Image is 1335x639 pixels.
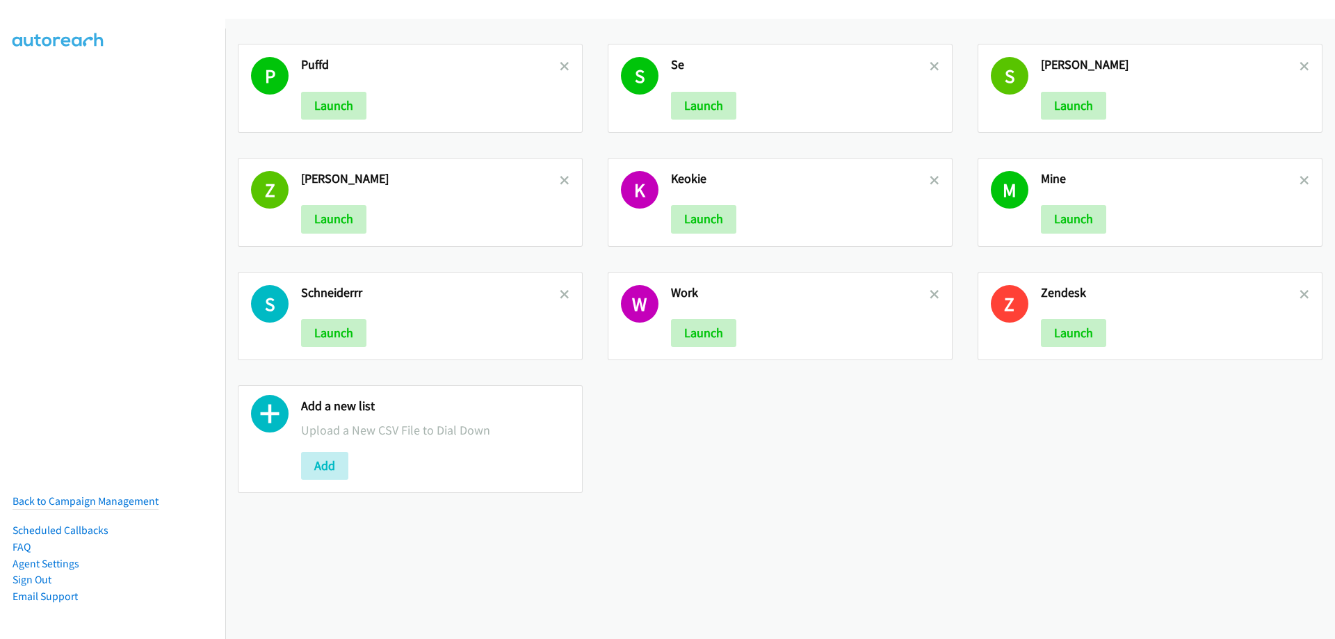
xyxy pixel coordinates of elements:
[301,171,560,187] h2: [PERSON_NAME]
[1041,92,1106,120] button: Launch
[13,524,108,537] a: Scheduled Callbacks
[671,285,930,301] h2: Work
[1041,285,1300,301] h2: Zendesk
[251,285,289,323] h1: S
[301,319,366,347] button: Launch
[991,171,1028,209] h1: M
[621,171,658,209] h1: K
[671,171,930,187] h2: Keokie
[301,57,560,73] h2: Puffd
[251,171,289,209] h1: Z
[13,573,51,586] a: Sign Out
[13,494,159,508] a: Back to Campaign Management
[991,57,1028,95] h1: S
[621,57,658,95] h1: S
[621,285,658,323] h1: W
[1041,171,1300,187] h2: Mine
[13,540,31,553] a: FAQ
[13,557,79,570] a: Agent Settings
[671,205,736,233] button: Launch
[671,92,736,120] button: Launch
[1041,57,1300,73] h2: [PERSON_NAME]
[301,452,348,480] button: Add
[1041,205,1106,233] button: Launch
[671,57,930,73] h2: Se
[13,590,78,603] a: Email Support
[251,57,289,95] h1: P
[1041,319,1106,347] button: Launch
[301,285,560,301] h2: Schneiderrr
[301,92,366,120] button: Launch
[991,285,1028,323] h1: Z
[671,319,736,347] button: Launch
[301,398,569,414] h2: Add a new list
[301,421,569,439] p: Upload a New CSV File to Dial Down
[301,205,366,233] button: Launch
